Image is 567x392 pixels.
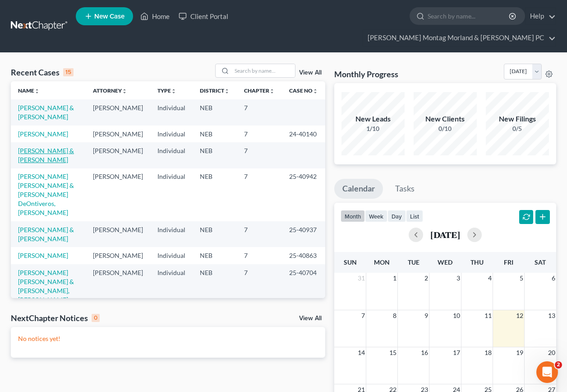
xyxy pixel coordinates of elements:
td: NEB [193,247,237,264]
button: day [387,210,406,222]
a: [PERSON_NAME] [18,252,68,259]
td: Individual [150,168,193,221]
span: 17 [452,347,461,358]
td: Individual [150,142,193,168]
td: NEB [193,221,237,247]
button: week [365,210,387,222]
span: 15 [388,347,397,358]
h3: Monthly Progress [334,69,398,79]
td: 7 [237,264,282,308]
td: [PERSON_NAME] [86,221,150,247]
a: [PERSON_NAME] [PERSON_NAME] & [PERSON_NAME], [PERSON_NAME] [18,269,74,303]
div: 0/10 [414,124,477,133]
i: unfold_more [171,89,176,94]
td: NEB [193,99,237,125]
span: 12 [515,310,524,321]
i: unfold_more [122,89,127,94]
td: 7 [237,126,282,142]
a: Nameunfold_more [18,87,40,94]
td: Individual [150,99,193,125]
span: Fri [504,258,513,266]
span: 7 [360,310,366,321]
i: unfold_more [313,89,318,94]
a: [PERSON_NAME] & [PERSON_NAME] [18,226,74,243]
a: Home [136,8,174,24]
td: 7 [237,247,282,264]
span: 9 [424,310,429,321]
input: Search by name... [232,64,295,77]
div: 1/10 [341,124,405,133]
td: NEB [193,126,237,142]
a: Chapterunfold_more [244,87,275,94]
td: [PERSON_NAME] [86,247,150,264]
a: Client Portal [174,8,233,24]
span: 10 [452,310,461,321]
a: [PERSON_NAME] & [PERSON_NAME] [18,147,74,163]
td: NEB [193,142,237,168]
td: 24-40140 [282,126,325,142]
td: [PERSON_NAME] [86,168,150,221]
button: month [341,210,365,222]
span: Sun [344,258,357,266]
td: [PERSON_NAME] [86,264,150,308]
span: Thu [470,258,484,266]
div: Recent Cases [11,67,74,78]
span: 6 [551,273,556,284]
span: 31 [357,273,366,284]
span: Tue [408,258,419,266]
span: 16 [420,347,429,358]
span: 13 [547,310,556,321]
span: 1 [392,273,397,284]
span: 3 [456,273,461,284]
span: 19 [515,347,524,358]
h2: [DATE] [430,230,460,239]
a: Calendar [334,179,383,199]
td: Individual [150,264,193,308]
span: 2 [424,273,429,284]
a: Typeunfold_more [157,87,176,94]
p: No notices yet! [18,334,318,343]
a: Help [526,8,556,24]
td: 7 [237,168,282,221]
td: Individual [150,247,193,264]
button: list [406,210,423,222]
a: [PERSON_NAME] Montag Morland & [PERSON_NAME] PC [363,30,556,46]
span: Sat [535,258,546,266]
td: 25-40942 [282,168,325,221]
div: NextChapter Notices [11,313,100,323]
input: Search by name... [428,8,510,24]
div: 0/5 [486,124,549,133]
div: 15 [63,68,74,76]
div: New Leads [341,114,405,124]
a: View All [299,315,322,322]
a: Case Nounfold_more [289,87,318,94]
i: unfold_more [269,89,275,94]
span: 2 [555,361,562,369]
span: 11 [484,310,493,321]
span: 14 [357,347,366,358]
td: [PERSON_NAME] [86,142,150,168]
td: [PERSON_NAME] [86,126,150,142]
td: 7 [237,99,282,125]
span: 20 [547,347,556,358]
td: Individual [150,126,193,142]
span: Mon [374,258,390,266]
i: unfold_more [224,89,230,94]
div: New Filings [486,114,549,124]
span: 5 [519,273,524,284]
a: [PERSON_NAME] & [PERSON_NAME] [18,104,74,121]
a: Tasks [387,179,423,199]
i: unfold_more [34,89,40,94]
a: Attorneyunfold_more [93,87,127,94]
td: 25-40863 [282,247,325,264]
a: Districtunfold_more [200,87,230,94]
td: NEB [193,264,237,308]
a: [PERSON_NAME] [PERSON_NAME] & [PERSON_NAME] DeOntiveros, [PERSON_NAME] [18,173,74,216]
span: Wed [438,258,452,266]
span: 18 [484,347,493,358]
td: Individual [150,221,193,247]
span: New Case [94,13,124,20]
td: [PERSON_NAME] [86,99,150,125]
a: [PERSON_NAME] [18,130,68,138]
iframe: Intercom live chat [536,361,558,383]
